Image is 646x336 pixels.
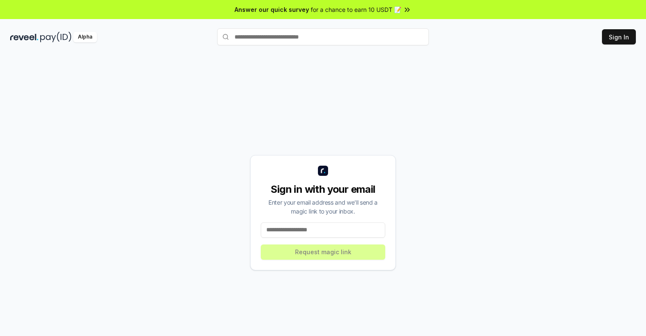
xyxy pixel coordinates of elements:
[318,166,328,176] img: logo_small
[73,32,97,42] div: Alpha
[602,29,636,44] button: Sign In
[10,32,39,42] img: reveel_dark
[261,183,385,196] div: Sign in with your email
[40,32,72,42] img: pay_id
[311,5,401,14] span: for a chance to earn 10 USDT 📝
[261,198,385,216] div: Enter your email address and we’ll send a magic link to your inbox.
[235,5,309,14] span: Answer our quick survey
